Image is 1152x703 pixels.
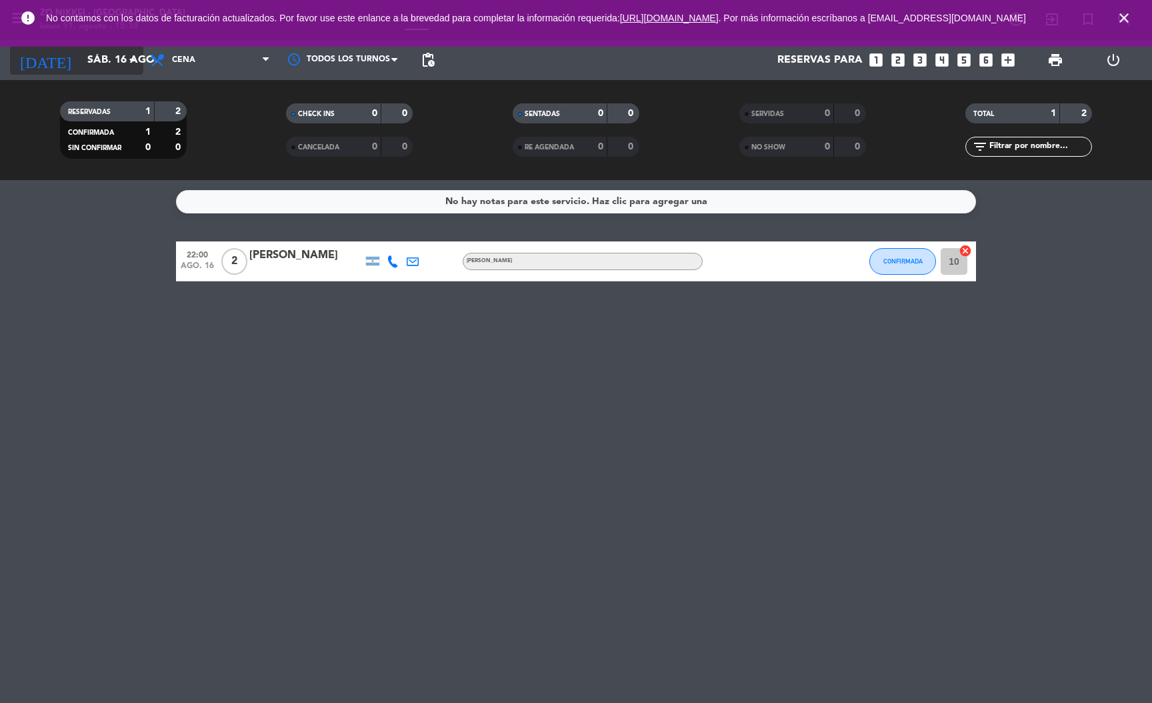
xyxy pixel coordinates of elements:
strong: 0 [598,142,603,151]
i: looks_5 [955,51,973,69]
strong: 0 [145,143,151,152]
a: [URL][DOMAIN_NAME] [620,13,719,23]
span: Reservas para [777,54,863,67]
strong: 2 [175,127,183,137]
i: looks_6 [977,51,995,69]
i: cancel [959,244,972,257]
i: [DATE] [10,45,81,75]
span: CONFIRMADA [883,257,923,265]
input: Filtrar por nombre... [988,139,1091,154]
strong: 2 [175,107,183,116]
span: No contamos con los datos de facturación actualizados. Por favor use este enlance a la brevedad p... [46,13,1026,23]
strong: 0 [175,143,183,152]
strong: 1 [145,127,151,137]
i: looks_4 [933,51,951,69]
strong: 0 [402,109,410,118]
strong: 0 [855,142,863,151]
strong: 2 [1081,109,1089,118]
i: looks_two [889,51,907,69]
i: power_settings_new [1105,52,1121,68]
span: 22:00 [181,246,214,261]
div: [PERSON_NAME] [249,247,363,264]
i: close [1116,10,1132,26]
i: looks_3 [911,51,929,69]
i: looks_one [867,51,885,69]
span: print [1047,52,1063,68]
span: ago. 16 [181,261,214,277]
span: CONFIRMADA [68,129,114,136]
span: RE AGENDADA [525,144,574,151]
strong: 0 [825,142,830,151]
strong: 0 [628,109,636,118]
i: error [20,10,36,26]
span: CANCELADA [298,144,339,151]
span: SENTADAS [525,111,560,117]
strong: 0 [628,142,636,151]
span: [PERSON_NAME] [467,258,512,263]
strong: 0 [402,142,410,151]
strong: 0 [855,109,863,118]
span: RESERVADAS [68,109,111,115]
span: TOTAL [973,111,994,117]
span: Cena [172,55,195,65]
i: arrow_drop_down [124,52,140,68]
span: SIN CONFIRMAR [68,145,121,151]
span: pending_actions [420,52,436,68]
button: CONFIRMADA [869,248,936,275]
span: SERVIDAS [751,111,784,117]
div: No hay notas para este servicio. Haz clic para agregar una [445,194,707,209]
strong: 0 [372,109,377,118]
i: add_box [999,51,1017,69]
i: filter_list [972,139,988,155]
a: . Por más información escríbanos a [EMAIL_ADDRESS][DOMAIN_NAME] [719,13,1026,23]
strong: 0 [598,109,603,118]
strong: 0 [825,109,830,118]
span: 2 [221,248,247,275]
span: CHECK INS [298,111,335,117]
strong: 0 [372,142,377,151]
span: NO SHOW [751,144,785,151]
div: LOG OUT [1084,40,1142,80]
strong: 1 [145,107,151,116]
strong: 1 [1051,109,1056,118]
